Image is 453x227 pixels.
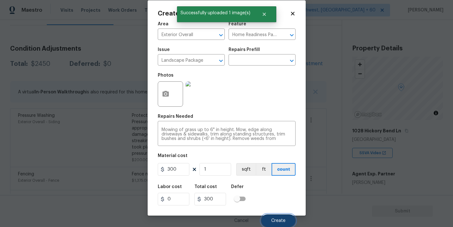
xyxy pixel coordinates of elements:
[177,6,254,20] span: Successfully uploaded 1 image(s)
[254,8,275,21] button: Close
[271,218,285,223] span: Create
[158,22,168,26] h5: Area
[158,114,193,119] h5: Repairs Needed
[194,185,217,189] h5: Total cost
[217,31,225,40] button: Open
[287,56,296,65] button: Open
[234,218,248,223] span: Cancel
[287,31,296,40] button: Open
[158,73,174,78] h5: Photos
[158,185,182,189] h5: Labor cost
[158,10,290,17] h2: Create Condition Adjustment
[158,154,187,158] h5: Material cost
[229,47,260,52] h5: Repairs Prefill
[261,214,296,227] button: Create
[256,163,272,176] button: ft
[162,128,292,141] textarea: Mowing of grass up to 6" in height. Mow, edge along driveways & sidewalks, trim along standing st...
[272,163,296,176] button: count
[229,22,246,26] h5: Feature
[158,47,170,52] h5: Issue
[217,56,225,65] button: Open
[224,214,259,227] button: Cancel
[231,185,244,189] h5: Defer
[236,163,256,176] button: sqft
